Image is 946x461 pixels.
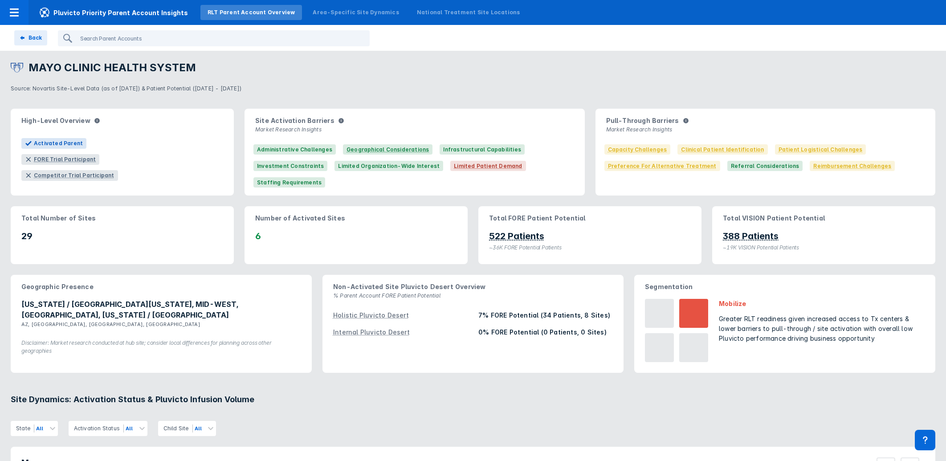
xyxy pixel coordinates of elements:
[21,213,223,223] p: Total Number of Sites
[719,299,925,309] div: Mobilize
[723,242,925,253] figcaption: ~19K VISION Potential Patients
[645,282,925,292] p: Segmentation
[21,328,301,360] figcaption: Disclaimer: Market research conducted at hub site; consider local differences for planning across...
[11,230,234,253] p: 29
[489,213,691,223] p: Total FORE Patient Potential
[489,242,691,253] figcaption: ~36K FORE Potential Patients
[347,146,429,153] span: Geographical Considerations
[813,163,891,169] span: Reimbursement Challenges
[306,5,406,20] a: Area-Specific Site Dynamics
[333,292,613,300] p: % Parent Account FORE Patient Potential
[478,310,613,320] div: 7% FORE Potential (34 Patients, 8 Sites)
[443,146,521,153] span: Infrastructural Capabilities
[255,126,574,134] p: Market Research Insights
[74,424,124,432] div: Activation Status
[608,163,717,169] span: Preference for Alternative Treatment
[608,146,667,153] span: Capacity Challenges
[163,424,193,432] div: Child Site
[11,81,935,93] p: Source: Novartis Site-Level Data (as of [DATE]) & Patient Potential ([DATE] - [DATE])
[338,163,440,169] span: Limited Organization-Wide Interest
[478,327,613,337] div: 0% FORE Potential (0 Patients, 0 Sites)
[34,139,83,147] span: Activated Parent
[245,230,468,253] p: 6
[606,126,925,134] p: Market Research Insights
[779,146,863,153] span: Patient Logistical Challenges
[11,394,935,405] h3: Site Dynamics: Activation Status & Pluvicto Infusion Volume
[21,116,94,126] span: High-Level Overview
[36,424,44,432] div: All
[29,7,199,18] span: Pluvicto Priority Parent Account Insights
[34,172,114,179] div: Competitor Trial Participant
[34,156,96,163] div: FORE Trial Participant
[313,8,399,16] div: Area-Specific Site Dynamics
[195,424,202,432] div: All
[719,314,925,343] div: Greater RLT readiness given increased access to Tx centers & lower barriers to pull-through / sit...
[255,213,457,223] p: Number of Activated Sites
[21,299,301,320] p: [US_STATE] / [GEOGRAPHIC_DATA][US_STATE], MID-WEST, [GEOGRAPHIC_DATA], [US_STATE] / [GEOGRAPHIC_D...
[255,116,338,126] span: Site Activation Barriers
[257,146,332,153] span: Administrative Challenges
[200,5,302,20] a: RLT Parent Account Overview
[417,8,520,16] div: National Treatment Site Locations
[723,213,925,223] p: Total VISION Patient Potential
[16,424,34,432] div: State
[454,163,522,169] span: Limited Patient Demand
[21,282,301,292] p: Geographic Presence
[21,320,301,328] p: AZ, [GEOGRAPHIC_DATA], [GEOGRAPHIC_DATA], [GEOGRAPHIC_DATA]
[29,62,196,73] h3: MAYO CLINIC HEALTH SYSTEM
[14,30,47,45] button: Back
[257,163,324,169] span: Investment Constraints
[606,116,683,126] span: Pull-Through Barriers
[731,163,799,169] span: Referral Considerations
[333,328,410,336] div: Internal Pluvicto Desert
[333,311,409,319] div: Holistic Pluvicto Desert
[257,179,322,186] span: Staffing Requirements
[333,282,613,292] p: Non-Activated Site Pluvicto Desert Overview
[681,146,764,153] span: Clinical Patient Identification
[77,31,344,45] input: Search Parent Accounts
[126,424,133,432] div: All
[723,230,779,242] p: 388 Patients
[410,5,527,20] a: National Treatment Site Locations
[915,430,935,450] div: Contact Support
[29,34,42,42] div: Back
[11,61,23,74] img: mayo-clinic
[208,8,295,16] div: RLT Parent Account Overview
[489,230,544,242] p: 522 Patients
